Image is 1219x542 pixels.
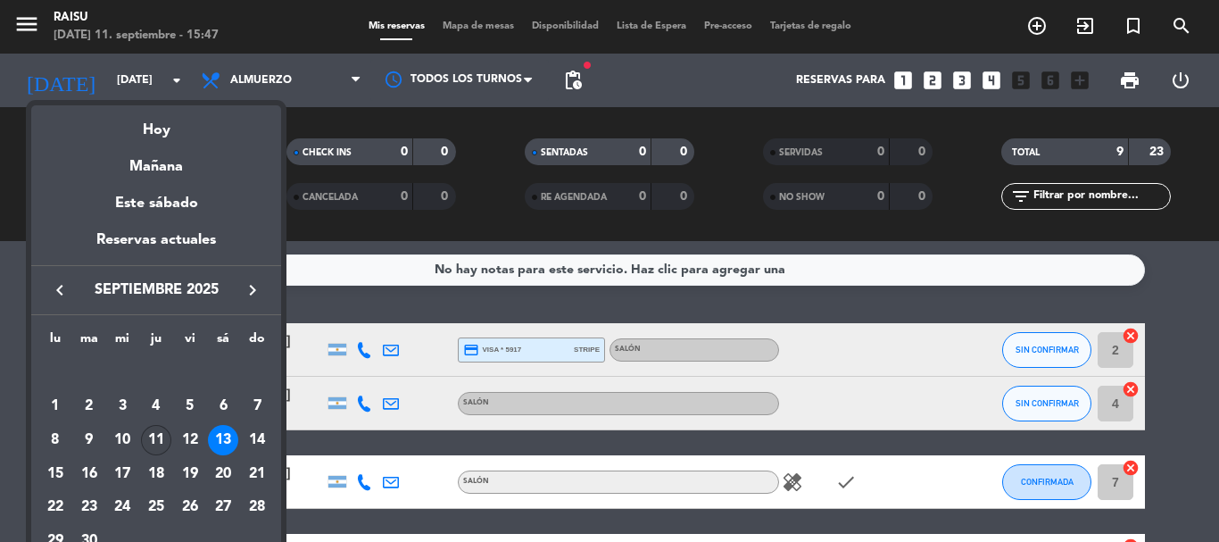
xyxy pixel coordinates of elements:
[141,425,171,455] div: 11
[207,329,241,356] th: sábado
[139,390,173,424] td: 4 de septiembre de 2025
[173,491,207,525] td: 26 de septiembre de 2025
[49,279,70,301] i: keyboard_arrow_left
[175,391,205,421] div: 5
[40,459,70,489] div: 15
[240,457,274,491] td: 21 de septiembre de 2025
[236,279,269,302] button: keyboard_arrow_right
[107,425,137,455] div: 10
[74,493,104,523] div: 23
[240,491,274,525] td: 28 de septiembre de 2025
[107,459,137,489] div: 17
[74,425,104,455] div: 9
[72,423,106,457] td: 9 de septiembre de 2025
[173,390,207,424] td: 5 de septiembre de 2025
[74,391,104,421] div: 2
[72,329,106,356] th: martes
[40,391,70,421] div: 1
[173,423,207,457] td: 12 de septiembre de 2025
[208,425,238,455] div: 13
[173,457,207,491] td: 19 de septiembre de 2025
[38,329,72,356] th: lunes
[76,279,236,302] span: septiembre 2025
[105,491,139,525] td: 24 de septiembre de 2025
[208,459,238,489] div: 20
[40,493,70,523] div: 22
[139,423,173,457] td: 11 de septiembre de 2025
[141,493,171,523] div: 25
[72,390,106,424] td: 2 de septiembre de 2025
[207,457,241,491] td: 20 de septiembre de 2025
[74,459,104,489] div: 16
[240,390,274,424] td: 7 de septiembre de 2025
[175,425,205,455] div: 12
[38,356,274,390] td: SEP.
[31,105,281,142] div: Hoy
[173,329,207,356] th: viernes
[139,491,173,525] td: 25 de septiembre de 2025
[139,329,173,356] th: jueves
[242,391,272,421] div: 7
[207,423,241,457] td: 13 de septiembre de 2025
[38,457,72,491] td: 15 de septiembre de 2025
[207,491,241,525] td: 27 de septiembre de 2025
[208,391,238,421] div: 6
[240,329,274,356] th: domingo
[141,459,171,489] div: 18
[72,491,106,525] td: 23 de septiembre de 2025
[40,425,70,455] div: 8
[242,279,263,301] i: keyboard_arrow_right
[31,179,281,229] div: Este sábado
[38,423,72,457] td: 8 de septiembre de 2025
[31,229,281,265] div: Reservas actuales
[240,423,274,457] td: 14 de septiembre de 2025
[38,491,72,525] td: 22 de septiembre de 2025
[242,425,272,455] div: 14
[175,493,205,523] div: 26
[105,457,139,491] td: 17 de septiembre de 2025
[38,390,72,424] td: 1 de septiembre de 2025
[44,279,76,302] button: keyboard_arrow_left
[105,329,139,356] th: miércoles
[107,493,137,523] div: 24
[105,390,139,424] td: 3 de septiembre de 2025
[175,459,205,489] div: 19
[105,423,139,457] td: 10 de septiembre de 2025
[31,142,281,179] div: Mañana
[139,457,173,491] td: 18 de septiembre de 2025
[141,391,171,421] div: 4
[107,391,137,421] div: 3
[242,459,272,489] div: 21
[72,457,106,491] td: 16 de septiembre de 2025
[207,390,241,424] td: 6 de septiembre de 2025
[242,493,272,523] div: 28
[208,493,238,523] div: 27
